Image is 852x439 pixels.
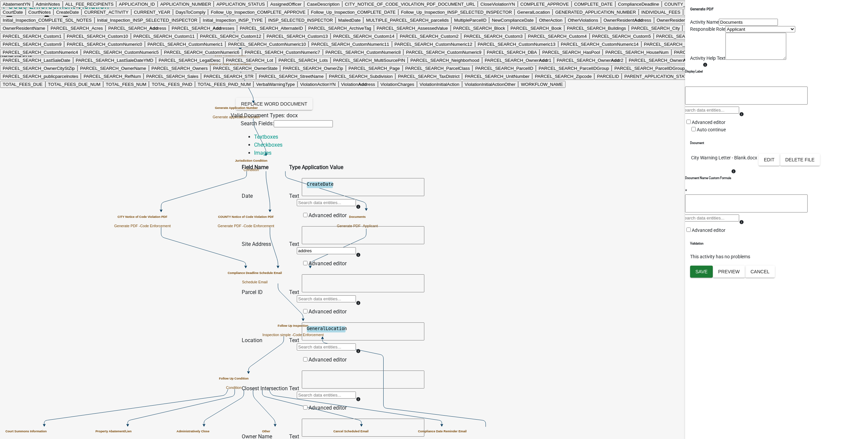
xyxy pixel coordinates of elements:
[226,58,273,63] ngb-highlight: PARCEL_SEARCH_Lot
[542,50,600,55] ngb-highlight: PARCEL_SEARCH_HasPool
[713,266,745,278] button: Preview
[356,253,361,257] i: info
[303,261,307,265] input: Advanced editor
[148,42,223,47] ngb-highlight: PARCEL_SEARCH_CustomNumeric1
[739,220,744,225] i: info
[356,397,361,402] i: info
[164,50,239,55] ngb-highlight: PARCEL_SEARCH_CustomNumeric6
[680,214,739,222] input: Search data entities...
[326,50,401,55] ngb-highlight: PARCEL_SEARCH_CustomNumeric8
[690,26,725,32] label: Responsible Role
[517,10,550,15] ngb-highlight: GeneralLocation
[231,112,298,119] span: Valid Document Types: docx
[631,26,680,31] ngb-highlight: PARCEL_SEARCH_City
[119,2,155,7] ngb-highlight: APPLICATION_ID
[528,34,587,39] ngb-highlight: PARCEL_SEARCH_Custom4
[241,365,288,412] td: Closest Intersection
[241,317,288,364] td: Location
[254,142,282,148] a: Checkboxes
[256,82,295,87] ngb-highlight: VerbalWarningType
[3,10,23,15] ngb-highlight: CourtDate
[492,18,534,23] ngb-highlight: NewComplianceDate
[301,163,425,172] th: Application Value
[3,58,70,63] ngb-highlight: PARCEL_SEARCH_LastSaleDate
[307,2,340,7] ngb-highlight: CaseDescription
[690,55,725,61] label: Activity Help Text
[464,34,522,39] ngb-highlight: PARCEL_SEARCH_Custom3
[539,18,562,23] ngb-highlight: OtherAction
[134,10,170,15] ngb-highlight: CURRENT_YEAR
[685,176,731,180] h6: Document Name Custom Formula
[487,50,537,55] ngb-highlight: PARCEL_SEARCH_DBA
[245,50,320,55] ngb-highlight: PARCEL_SEARCH_CustomNumeric7
[395,42,472,47] ngb-highlight: PARCEL_SEARCH_CustomNumeric12
[674,50,732,55] ngb-highlight: PARCEL_SEARCH_InstType
[329,74,393,79] ngb-highlight: PARCEL_SEARCH_Subdivision
[453,26,505,31] ngb-highlight: PARCEL_SEARCH_Block
[300,82,336,87] ngb-highlight: ViolationActionYN
[303,213,307,217] input: Advanced editor
[685,120,725,125] label: Advanced editor
[266,34,328,39] ngb-highlight: PARCEL_SEARCH_Custom13
[303,357,307,361] input: Advanced editor
[703,62,707,67] i: info
[198,82,251,87] ngb-highlight: TOTAL_FEES_PAID_NUM
[176,10,206,15] ngb-highlight: DaysToComply
[303,405,307,410] input: Advanced editor
[236,120,616,128] div: Search Fields:
[614,66,687,71] ngb-highlight: PARCEL_SEARCH_ParcelIDGroup2
[3,34,61,39] ngb-highlight: PARCEL_SEARCH_Custom1
[83,50,159,55] ngb-highlight: PARCEL_SEARCH_CustomNumeric5
[567,26,626,31] ngb-highlight: PARCEL_SEARCH_Buildings
[50,26,103,31] ngb-highlight: PARCEL_SEARCH_Acres
[510,26,562,31] ngb-highlight: PARCEL_SEARCH_Book
[3,2,30,7] ngb-highlight: AbatementYN
[410,58,479,63] ngb-highlight: PARCEL_SEARCH_Neighborhood
[302,308,347,315] label: Advanced editor
[203,18,263,23] ngb-highlight: Initial_Inspection_INSP_TYPE
[302,212,347,218] label: Advanced editor
[521,82,563,87] ngb-highlight: WORKFLOW_NAME
[341,82,375,87] ngb-highlight: Violation ress
[65,2,114,7] ngb-highlight: ALL_FEE_RECIPIENTS
[289,163,301,172] th: Type
[561,42,639,47] ngb-highlight: PARCEL_SEARCH_CustomNumeric14
[345,2,475,7] ngb-highlight: CITY_NOTICE_OF_CODE_VIOLATION_PDF_DOCUMENT_URL
[241,269,288,316] td: Parcel ID
[690,241,847,246] h6: Validation
[398,74,459,79] ngb-highlight: PARCEL_SEARCH_TaxDistrict
[3,42,61,47] ngb-highlight: PARCEL_SEARCH_Custom9
[568,18,598,23] ngb-highlight: OtherViolations
[597,74,619,79] ngb-highlight: PARCELID
[134,34,195,39] ngb-highlight: PARCEL_SEARCH_Custom11
[56,10,79,15] ngb-highlight: CreateDate
[36,2,60,7] ngb-highlight: AdminNotes
[83,74,141,79] ngb-highlight: PARCEL_SEARCH_RefNum
[657,18,712,23] ngb-highlight: OwnerResident ressCity
[241,221,288,268] td: Site Address
[311,10,396,15] ngb-highlight: Follow_Up_Inspection_COMPLETE_DATE
[465,74,529,79] ngb-highlight: PARCEL_SEARCH_UnitNumber
[213,26,221,31] span: Add
[690,141,847,145] h6: Document
[664,2,803,7] ngb-highlight: COUNTY_NOTICE_OF_CODE_VIOLATION_PDF_DOCUMENT_URL
[289,269,301,316] td: Text
[241,163,288,172] th: Field Name
[780,154,820,166] button: Delete File
[3,82,43,87] ngb-highlight: TOTAL_FEES_DUE
[574,2,613,7] ngb-highlight: COMPLETE_DATE
[3,66,75,71] ngb-highlight: PARCEL_SEARCH_OwnerCityStZip
[289,317,301,364] td: Text
[302,260,347,267] label: Advanced editor
[97,18,198,23] ngb-highlight: Initial_Inspection_INSP_SELECTED_INSPECTOR
[680,107,739,114] input: Search data entities...
[691,154,757,161] p: City Warning Letter - Blank.docx
[539,58,548,63] span: Add
[475,66,533,71] ngb-highlight: PARCEL_SEARCH_ParcelID
[405,66,470,71] ngb-highlight: PARCEL_SEARCH_ParcelClass
[216,2,265,7] ngb-highlight: APPLICATION_STATUS
[108,26,166,31] ngb-highlight: PARCEL_SEARCH_ ress
[634,18,643,23] span: Add
[520,2,569,7] ngb-highlight: COMPLETE_APPROVE
[333,58,405,63] ngb-highlight: PARCEL_SEARCH_MultiSourcePIN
